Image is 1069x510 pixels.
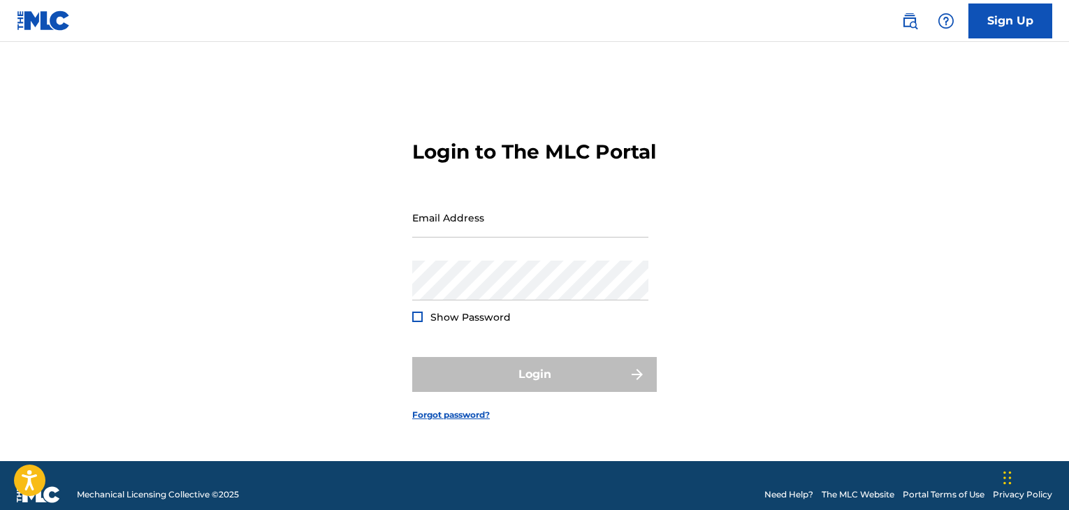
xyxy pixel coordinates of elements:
[993,488,1052,501] a: Privacy Policy
[822,488,894,501] a: The MLC Website
[430,311,511,323] span: Show Password
[17,486,60,503] img: logo
[77,488,239,501] span: Mechanical Licensing Collective © 2025
[938,13,954,29] img: help
[17,10,71,31] img: MLC Logo
[901,13,918,29] img: search
[412,140,656,164] h3: Login to The MLC Portal
[412,409,490,421] a: Forgot password?
[932,7,960,35] div: Help
[968,3,1052,38] a: Sign Up
[903,488,984,501] a: Portal Terms of Use
[999,443,1069,510] iframe: Chat Widget
[1003,457,1012,499] div: Drag
[896,7,924,35] a: Public Search
[764,488,813,501] a: Need Help?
